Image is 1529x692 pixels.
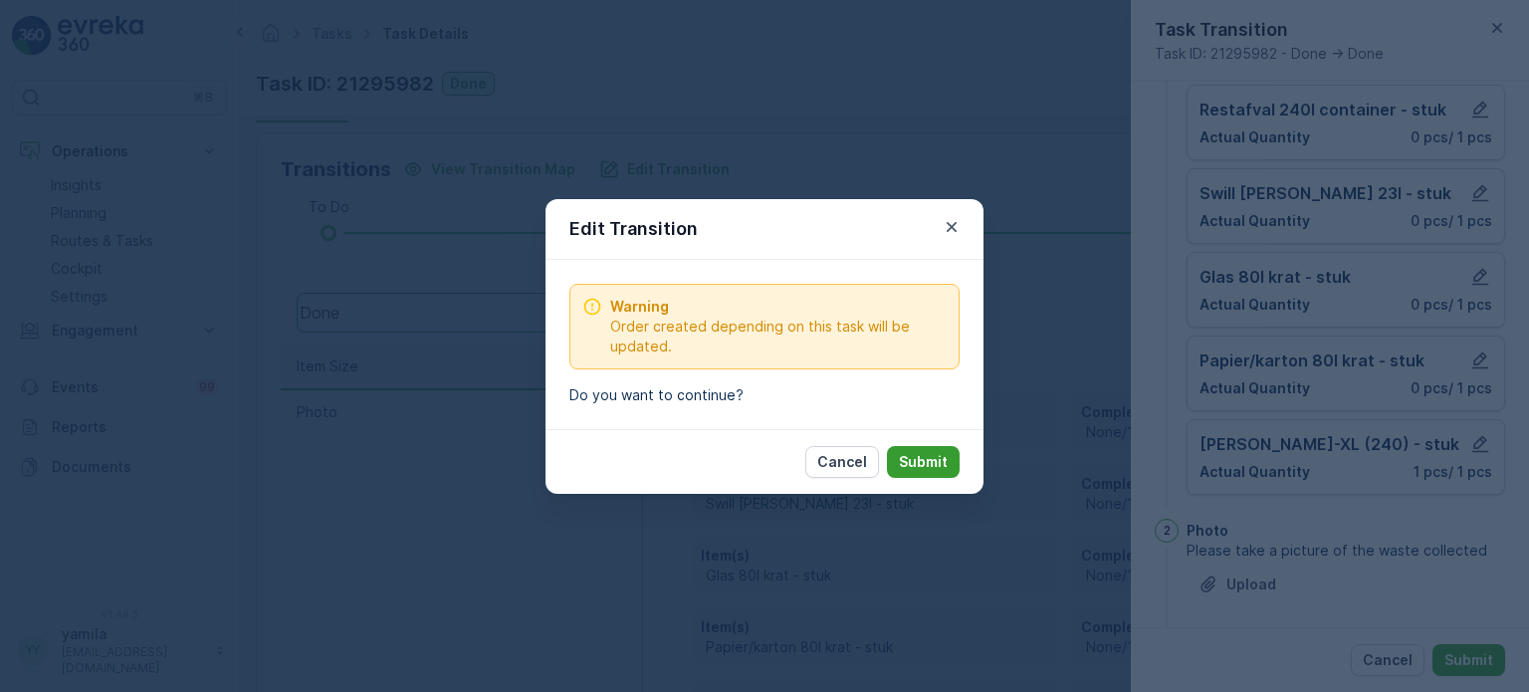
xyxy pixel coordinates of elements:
[887,446,960,478] button: Submit
[899,452,948,472] p: Submit
[610,317,947,356] span: Order created depending on this task will be updated.
[817,452,867,472] p: Cancel
[610,297,947,317] span: Warning
[569,385,960,405] p: Do you want to continue?
[569,215,698,243] p: Edit Transition
[805,446,879,478] button: Cancel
